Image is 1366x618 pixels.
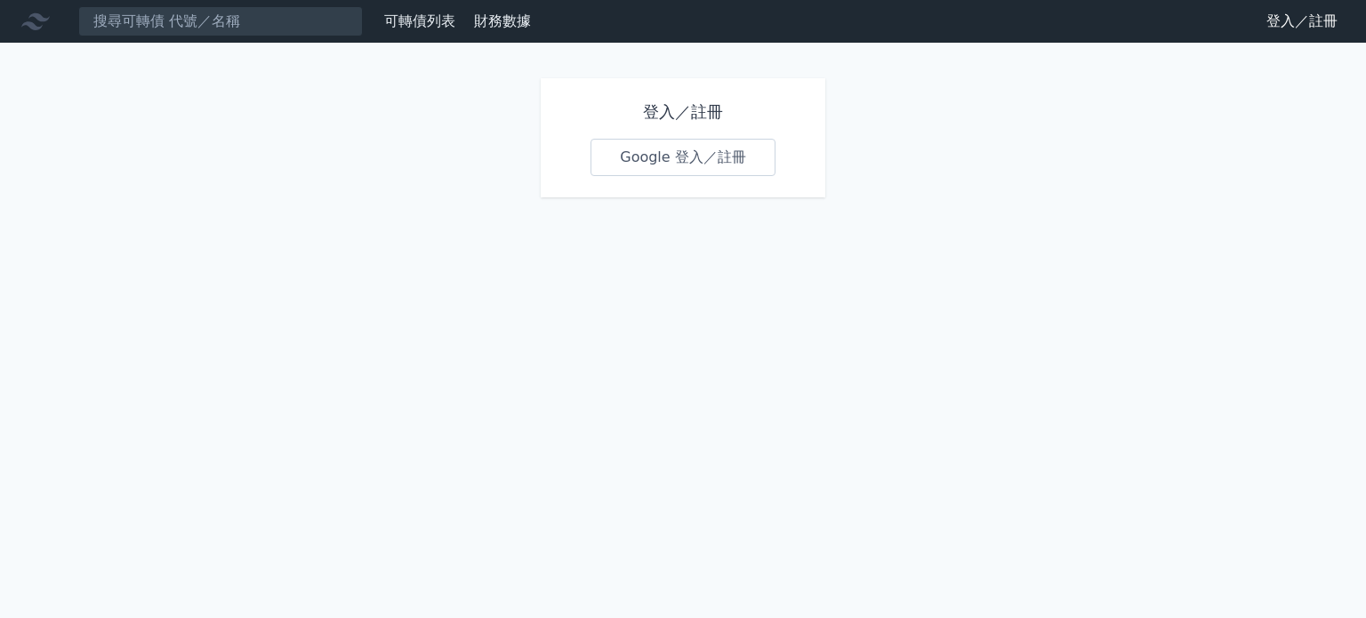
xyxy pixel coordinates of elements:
a: 可轉債列表 [384,12,455,29]
input: 搜尋可轉債 代號／名稱 [78,6,363,36]
a: 財務數據 [474,12,531,29]
h1: 登入／註冊 [591,100,775,124]
a: Google 登入／註冊 [591,139,775,176]
a: 登入／註冊 [1252,7,1352,36]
